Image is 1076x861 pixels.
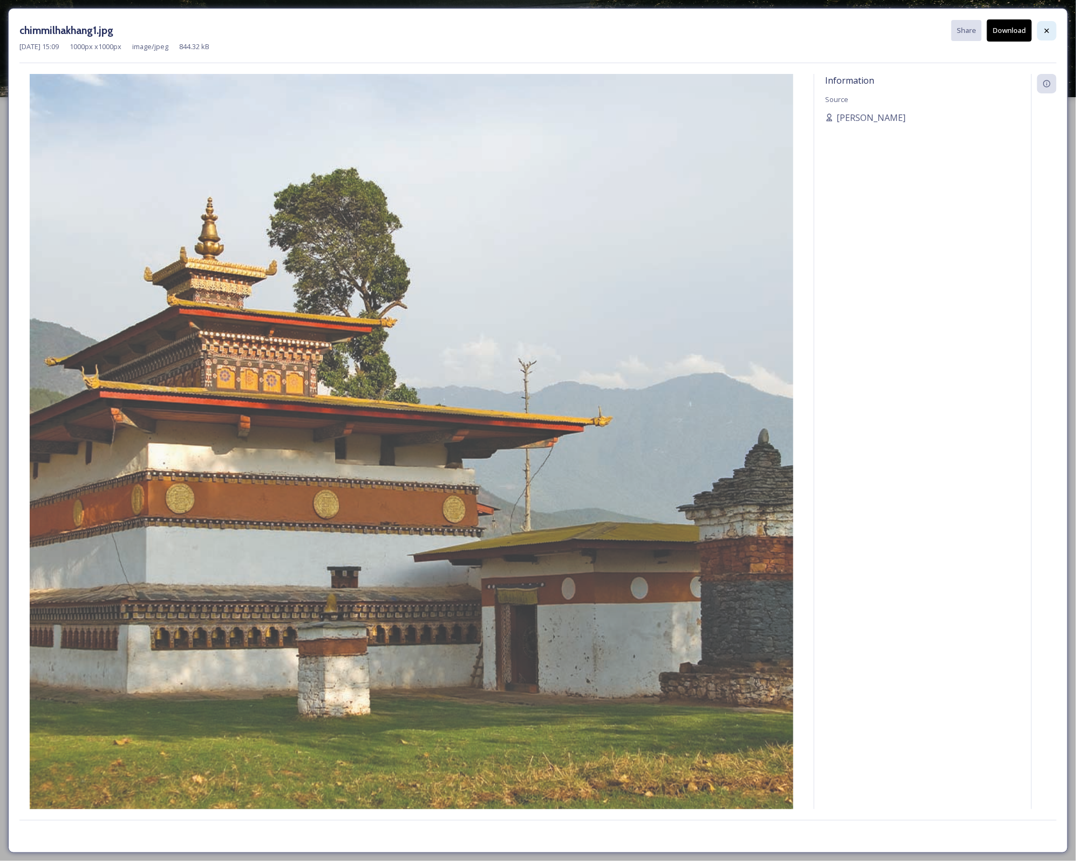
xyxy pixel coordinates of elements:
[836,111,905,124] span: [PERSON_NAME]
[179,42,209,52] span: 844.32 kB
[132,42,168,52] span: image/jpeg
[19,23,113,38] h3: chimmilhakhang1.jpg
[825,74,874,86] span: Information
[987,19,1032,42] button: Download
[825,94,848,104] span: Source
[70,42,121,52] span: 1000 px x 1000 px
[951,20,982,41] button: Share
[19,74,803,838] img: chimmilhakhang1.jpg
[19,42,59,52] span: [DATE] 15:09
